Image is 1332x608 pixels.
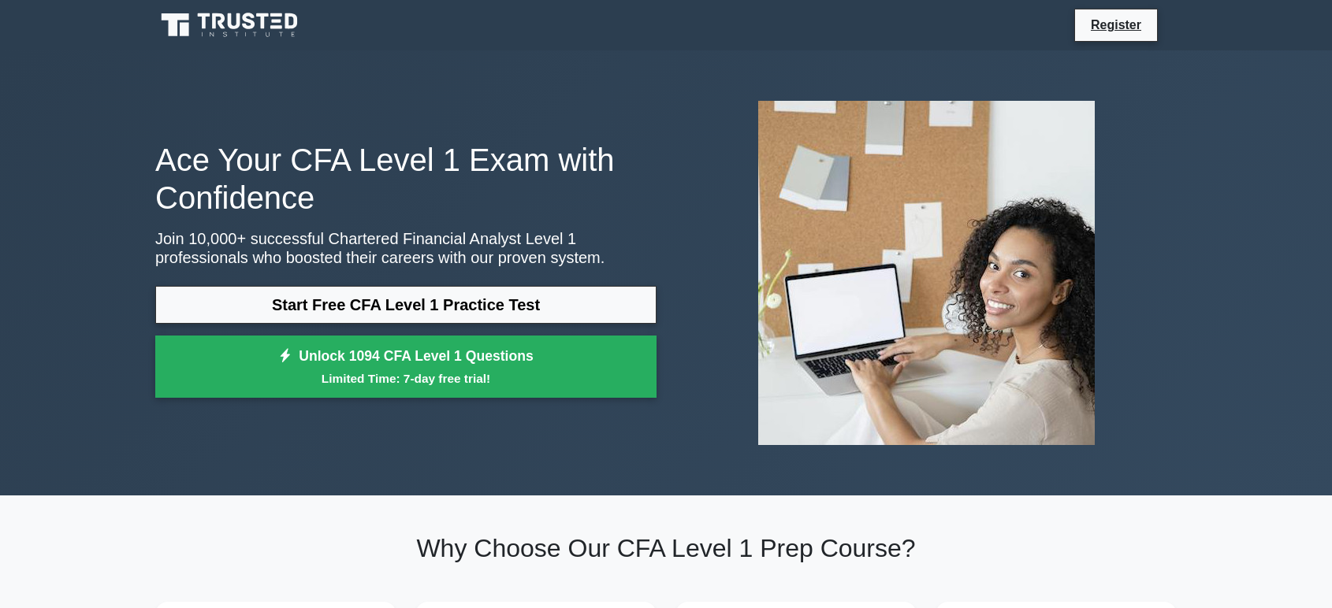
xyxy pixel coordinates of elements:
[155,533,1177,563] h2: Why Choose Our CFA Level 1 Prep Course?
[155,141,657,217] h1: Ace Your CFA Level 1 Exam with Confidence
[155,286,657,324] a: Start Free CFA Level 1 Practice Test
[155,229,657,267] p: Join 10,000+ successful Chartered Financial Analyst Level 1 professionals who boosted their caree...
[1081,15,1151,35] a: Register
[155,336,657,399] a: Unlock 1094 CFA Level 1 QuestionsLimited Time: 7-day free trial!
[175,369,637,387] small: Limited Time: 7-day free trial!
